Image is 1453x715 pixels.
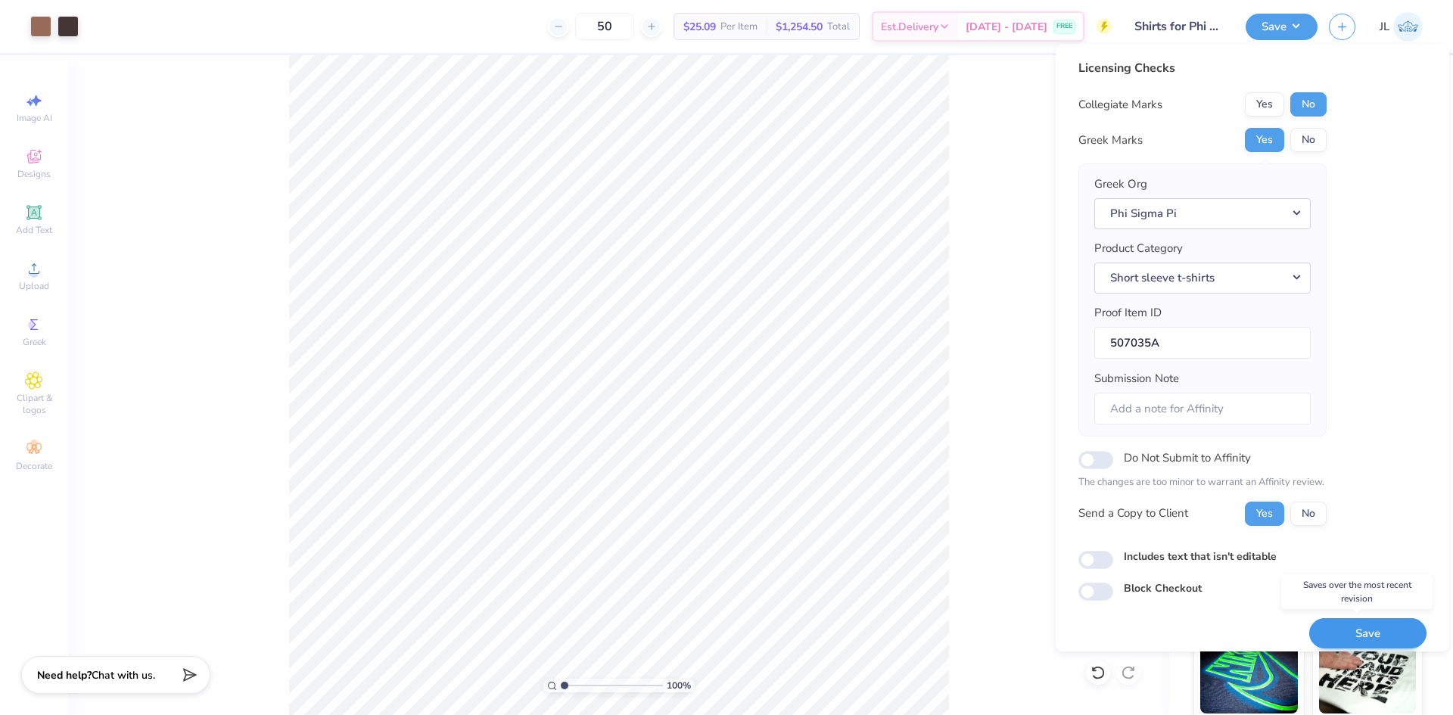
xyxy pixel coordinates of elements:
span: Clipart & logos [8,392,61,416]
input: Untitled Design [1123,11,1234,42]
label: Block Checkout [1124,580,1202,596]
button: No [1290,128,1327,152]
input: – – [575,13,634,40]
span: Decorate [16,460,52,472]
button: No [1290,502,1327,526]
div: Licensing Checks [1078,59,1327,77]
span: $25.09 [683,19,716,35]
span: Upload [19,280,49,292]
span: Chat with us. [92,668,155,682]
button: Yes [1245,502,1284,526]
a: JL [1380,12,1423,42]
img: Glow in the Dark Ink [1200,638,1298,713]
button: Short sleeve t-shirts [1094,263,1311,294]
button: Yes [1245,128,1284,152]
img: Jairo Laqui [1393,12,1423,42]
button: Phi Sigma Pi [1094,198,1311,229]
div: Collegiate Marks [1078,96,1162,113]
p: The changes are too minor to warrant an Affinity review. [1078,475,1327,490]
div: Greek Marks [1078,132,1143,149]
label: Do Not Submit to Affinity [1124,448,1251,468]
input: Add a note for Affinity [1094,393,1311,425]
span: Greek [23,336,46,348]
div: Saves over the most recent revision [1281,574,1433,609]
button: Save [1246,14,1318,40]
span: [DATE] - [DATE] [966,19,1047,35]
label: Submission Note [1094,370,1179,387]
span: $1,254.50 [776,19,823,35]
span: Per Item [720,19,758,35]
span: Add Text [16,224,52,236]
button: Yes [1245,92,1284,117]
span: Est. Delivery [881,19,938,35]
button: No [1290,92,1327,117]
button: Save [1309,618,1427,649]
span: 100 % [667,679,691,692]
div: Send a Copy to Client [1078,505,1188,522]
span: Image AI [17,112,52,124]
span: FREE [1056,21,1072,32]
label: Includes text that isn't editable [1124,549,1277,564]
label: Proof Item ID [1094,304,1162,322]
strong: Need help? [37,668,92,682]
span: Total [827,19,850,35]
span: JL [1380,18,1389,36]
label: Greek Org [1094,176,1147,193]
label: Product Category [1094,240,1183,257]
span: Designs [17,168,51,180]
img: Water based Ink [1319,638,1417,713]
